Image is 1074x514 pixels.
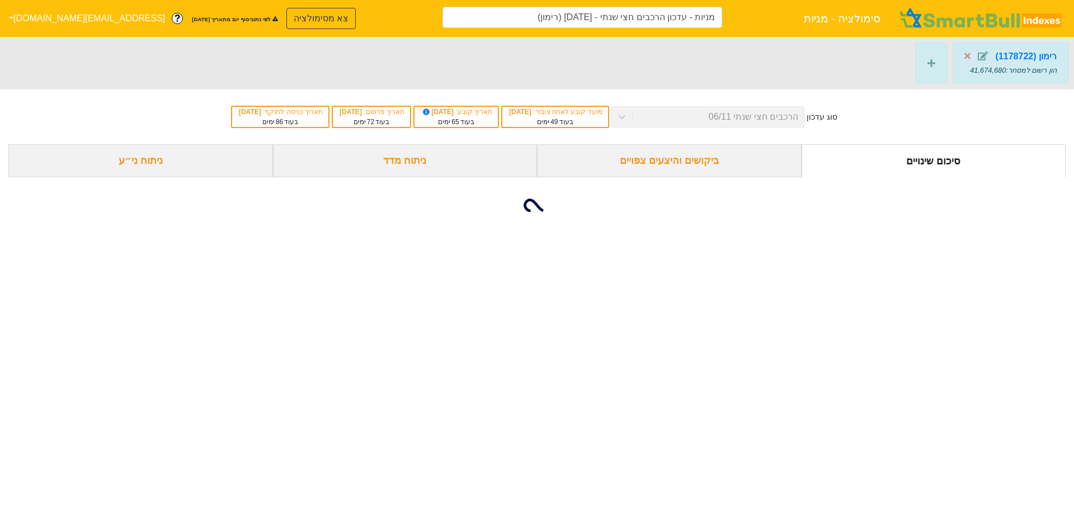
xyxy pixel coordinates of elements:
[286,8,356,29] button: צא מסימולציה
[804,7,881,30] span: סימולציה - מניות
[509,108,533,116] span: [DATE]
[175,11,181,26] span: ?
[340,108,364,116] span: [DATE]
[508,117,602,127] div: בעוד ימים
[898,7,1065,30] img: SmartBull
[338,107,404,117] div: תאריך פרסום :
[420,107,492,117] div: תאריך קובע :
[338,117,404,127] div: בעוד ימים
[970,66,1057,74] span: הון רשום למסחר : 41,674,680
[420,117,492,127] div: בעוד ימים
[190,15,280,23] span: לפי נתוני סוף יום מתאריך [DATE]
[442,7,722,28] input: מניות - עדכון הרכבים חצי שנתי - 06/11/25 (רימון)
[524,192,550,219] img: loading...
[238,117,323,127] div: בעוד ימים
[451,118,459,126] span: 65
[239,108,263,116] span: [DATE]
[996,51,1057,61] strong: רימון (1178722)
[367,118,374,126] span: 72
[8,144,273,177] div: ניתוח ני״ע
[276,118,283,126] span: 86
[550,118,558,126] span: 49
[508,107,602,117] div: מועד קובע לאחוז ציבור :
[537,144,802,177] div: ביקושים והיצעים צפויים
[238,107,323,117] div: תאריך כניסה לתוקף :
[807,111,837,123] div: סוג עדכון
[802,144,1066,177] div: סיכום שינויים
[273,144,538,177] div: ניתוח מדד
[421,108,456,116] span: [DATE]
